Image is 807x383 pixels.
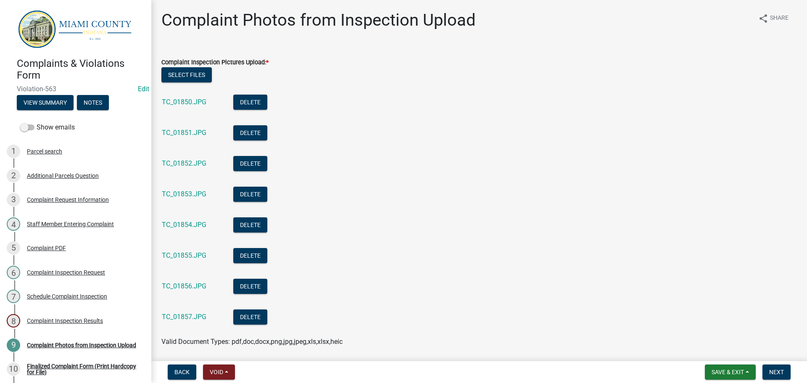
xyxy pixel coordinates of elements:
[233,252,267,260] wm-modal-confirm: Delete Document
[233,187,267,202] button: Delete
[233,283,267,291] wm-modal-confirm: Delete Document
[174,369,190,375] span: Back
[233,99,267,107] wm-modal-confirm: Delete Document
[233,191,267,199] wm-modal-confirm: Delete Document
[7,193,20,206] div: 3
[77,95,109,110] button: Notes
[7,266,20,279] div: 6
[162,221,206,229] a: TC_01854.JPG
[233,217,267,232] button: Delete
[17,100,74,106] wm-modal-confirm: Summary
[7,169,20,182] div: 2
[27,363,138,375] div: Finalized Complaint Form (Print Hardcopy for File)
[162,251,206,259] a: TC_01855.JPG
[27,148,62,154] div: Parcel search
[233,309,267,325] button: Delete
[7,217,20,231] div: 4
[77,100,109,106] wm-modal-confirm: Notes
[162,159,206,167] a: TC_01852.JPG
[17,9,138,49] img: Miami County, Indiana
[161,60,269,66] label: Complaint Inspection Pictures Upload:
[210,369,223,375] span: Void
[27,221,114,227] div: Staff Member Entering Complaint
[762,365,791,380] button: Next
[233,314,267,322] wm-modal-confirm: Delete Document
[233,222,267,230] wm-modal-confirm: Delete Document
[705,365,756,380] button: Save & Exit
[7,145,20,158] div: 1
[233,156,267,171] button: Delete
[17,85,134,93] span: Violation-563
[27,269,105,275] div: Complaint Inspection Request
[27,318,103,324] div: Complaint Inspection Results
[162,282,206,290] a: TC_01856.JPG
[233,160,267,168] wm-modal-confirm: Delete Document
[7,290,20,303] div: 7
[27,245,66,251] div: Complaint PDF
[233,95,267,110] button: Delete
[20,122,75,132] label: Show emails
[162,190,206,198] a: TC_01853.JPG
[7,338,20,352] div: 9
[27,342,136,348] div: Complaint Photos from Inspection Upload
[17,95,74,110] button: View Summary
[27,173,99,179] div: Additional Parcels Question
[161,10,476,30] h1: Complaint Photos from Inspection Upload
[138,85,149,93] wm-modal-confirm: Edit Application Number
[203,365,235,380] button: Void
[233,129,267,137] wm-modal-confirm: Delete Document
[758,13,768,24] i: share
[233,125,267,140] button: Delete
[769,369,784,375] span: Next
[162,98,206,106] a: TC_01850.JPG
[770,13,789,24] span: Share
[7,241,20,255] div: 5
[17,58,145,82] h4: Complaints & Violations Form
[161,67,212,82] button: Select files
[7,314,20,328] div: 8
[752,10,795,26] button: shareShare
[138,85,149,93] a: Edit
[27,197,109,203] div: Complaint Request Information
[7,362,20,376] div: 10
[168,365,196,380] button: Back
[712,369,744,375] span: Save & Exit
[162,129,206,137] a: TC_01851.JPG
[27,293,107,299] div: Schedule Complaint Inspection
[162,313,206,321] a: TC_01857.JPG
[161,338,343,346] span: Valid Document Types: pdf,doc,docx,png,jpg,jpeg,xls,xlsx,heic
[233,279,267,294] button: Delete
[233,248,267,263] button: Delete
